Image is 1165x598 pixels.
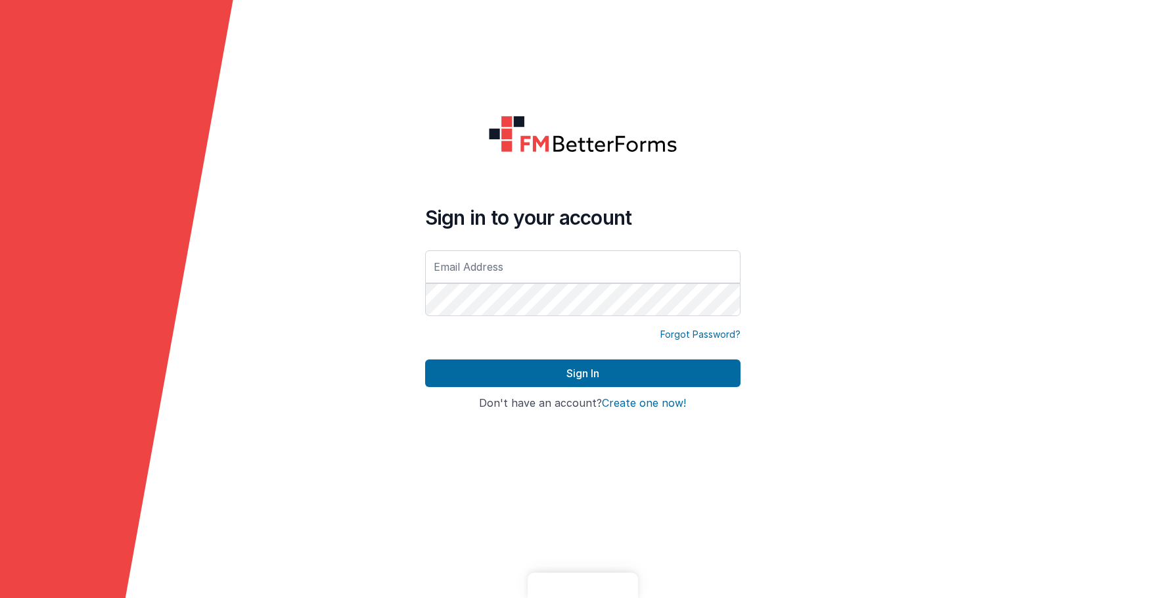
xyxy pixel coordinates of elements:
h4: Don't have an account? [425,398,741,409]
button: Sign In [425,359,741,387]
h4: Sign in to your account [425,206,741,229]
a: Forgot Password? [660,328,741,341]
button: Create one now! [602,398,686,409]
input: Email Address [425,250,741,283]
